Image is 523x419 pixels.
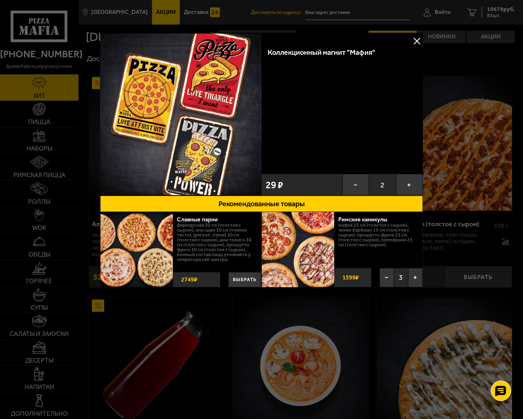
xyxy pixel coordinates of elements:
[179,273,199,287] strong: 2749 ₽
[177,223,255,262] p: Фермерская 30 см (толстое с сыром), Аль-Шам 30 см (тонкое тесто), [PERSON_NAME] 30 см (толстое с ...
[396,174,423,196] button: +
[100,196,423,212] button: Рекомендованные товары
[369,174,396,196] span: 2
[266,180,283,190] span: 29 ₽
[228,272,261,287] button: Выбрать
[380,268,394,287] button: −
[268,48,417,57] div: Коллекционный магнит "Мафия"
[340,270,361,285] strong: 1599 ₽
[408,268,422,287] button: +
[100,33,261,196] img: Коллекционный магнит "Мафия"
[338,223,416,247] p: Мафия 25 см (толстое с сыром), Чикен Барбекю 25 см (толстое с сыром), Прошутто Фунги 25 см (толст...
[177,216,226,223] a: Славные парни
[342,174,369,196] button: −
[338,216,396,223] a: Римские каникулы
[394,268,408,287] span: 3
